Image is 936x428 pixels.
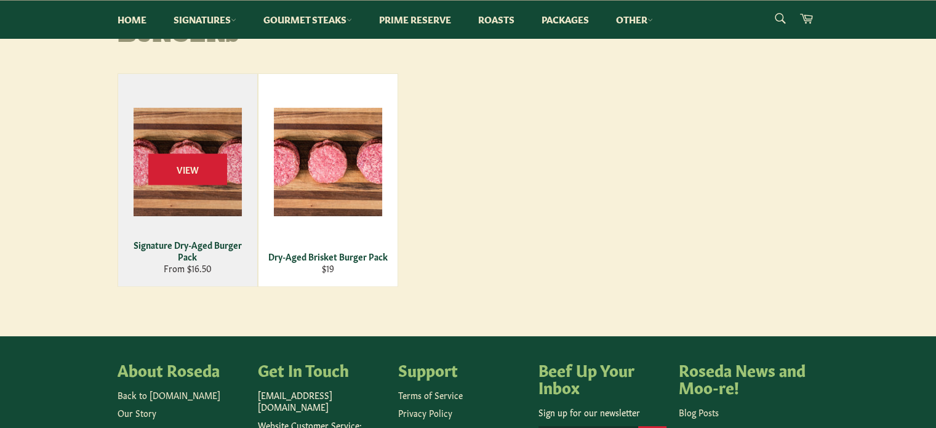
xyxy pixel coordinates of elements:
[118,389,220,401] a: Back to [DOMAIN_NAME]
[266,251,390,262] div: Dry-Aged Brisket Burger Pack
[251,1,364,38] a: Gourmet Steaks
[679,406,719,418] a: Blog Posts
[679,361,807,395] h4: Roseda News and Moo-re!
[529,1,601,38] a: Packages
[538,361,666,395] h4: Beef Up Your Inbox
[398,389,463,401] a: Terms of Service
[258,389,386,413] p: [EMAIL_ADDRESS][DOMAIN_NAME]
[105,1,159,38] a: Home
[398,361,526,378] h4: Support
[274,108,382,216] img: Dry-Aged Brisket Burger Pack
[258,73,398,287] a: Dry-Aged Brisket Burger Pack Dry-Aged Brisket Burger Pack $19
[118,406,156,419] a: Our Story
[118,361,246,378] h4: About Roseda
[604,1,665,38] a: Other
[118,73,258,287] a: Signature Dry-Aged Burger Pack Signature Dry-Aged Burger Pack From $16.50 View
[126,239,249,263] div: Signature Dry-Aged Burger Pack
[266,262,390,274] div: $19
[258,361,386,378] h4: Get In Touch
[538,406,666,418] p: Sign up for our newsletter
[148,153,227,185] span: View
[367,1,463,38] a: Prime Reserve
[466,1,527,38] a: Roasts
[161,1,249,38] a: Signatures
[398,406,452,419] a: Privacy Policy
